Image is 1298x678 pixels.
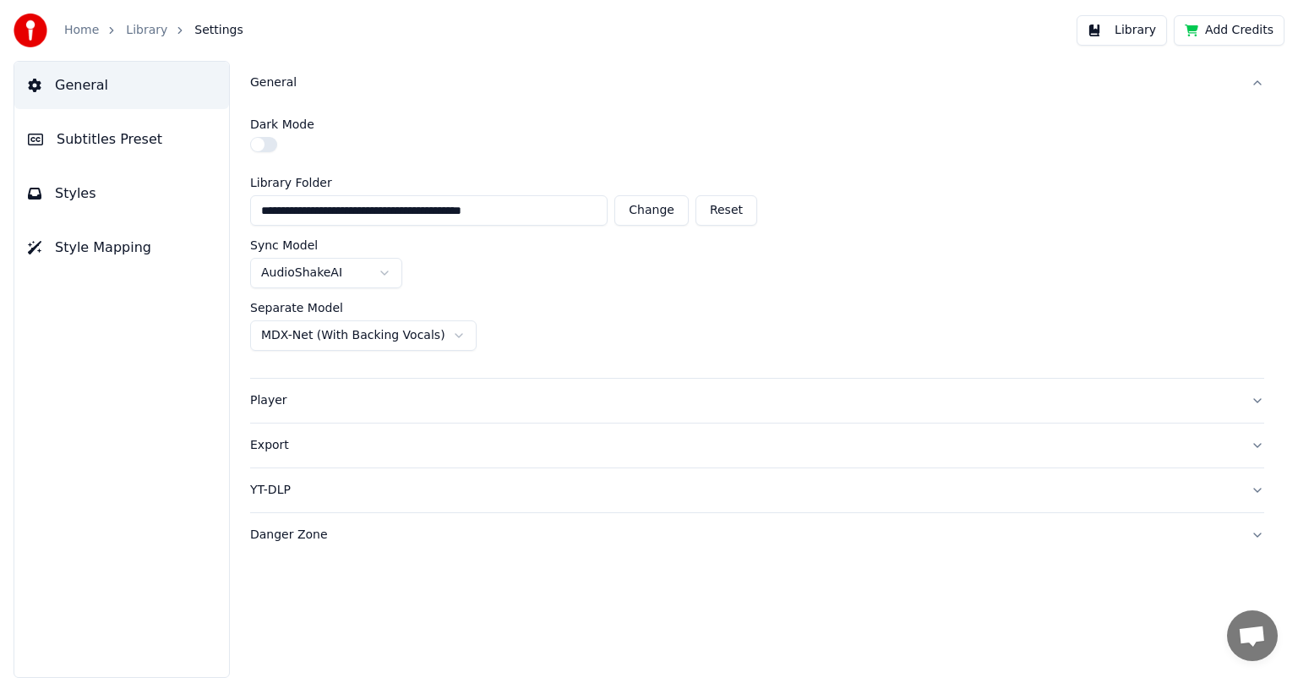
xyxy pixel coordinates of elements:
[250,392,1237,409] div: Player
[55,183,96,204] span: Styles
[250,105,1264,378] div: General
[250,527,1237,544] div: Danger Zone
[126,22,167,39] a: Library
[250,302,343,314] label: Separate Model
[250,482,1237,499] div: YT-DLP
[64,22,99,39] a: Home
[55,75,108,96] span: General
[250,513,1264,557] button: Danger Zone
[250,74,1237,91] div: General
[194,22,243,39] span: Settings
[14,116,229,163] button: Subtitles Preset
[14,62,229,109] button: General
[250,424,1264,467] button: Export
[250,118,314,130] label: Dark Mode
[695,195,757,226] button: Reset
[14,170,229,217] button: Styles
[14,224,229,271] button: Style Mapping
[614,195,689,226] button: Change
[250,177,757,189] label: Library Folder
[14,14,47,47] img: youka
[55,238,151,258] span: Style Mapping
[250,61,1264,105] button: General
[1227,610,1278,661] a: Открытый чат
[250,437,1237,454] div: Export
[64,22,243,39] nav: breadcrumb
[250,468,1264,512] button: YT-DLP
[250,239,318,251] label: Sync Model
[1174,15,1284,46] button: Add Credits
[250,379,1264,423] button: Player
[1077,15,1167,46] button: Library
[57,129,162,150] span: Subtitles Preset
